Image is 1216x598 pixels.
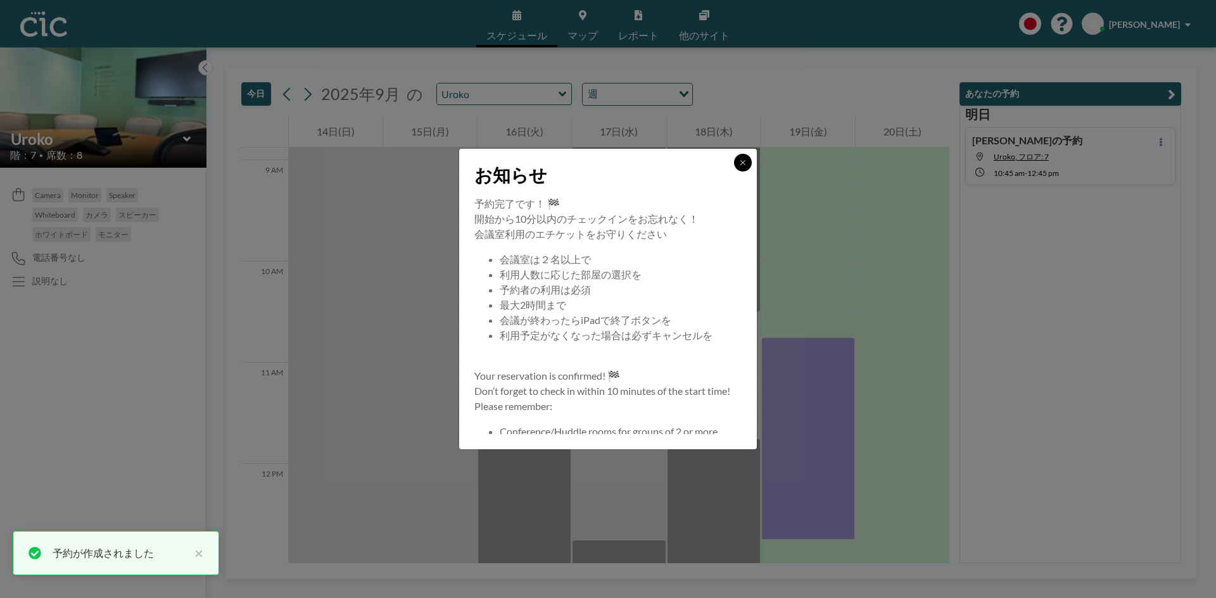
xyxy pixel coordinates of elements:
span: Don’t forget to check in within 10 minutes of the start time! [474,385,730,397]
span: 会議室利用のエチケットをお守りください [474,228,667,240]
span: 予約者の利用は必須 [500,283,591,296]
span: Your reservation is confirmed! 🏁 [474,370,620,382]
span: Conference/Huddle rooms for groups of 2 or more [500,425,718,437]
span: 予約完了です！ 🏁 [474,197,560,209]
span: お知らせ [474,164,547,186]
button: close [188,545,203,561]
span: 会議室は２名以上で [500,253,591,265]
span: 利用予定がなくなった場合は必ずキャンセルを [500,329,712,341]
span: 最大2時間まで [500,299,566,311]
span: 会議が終わったらiPadで終了ボタンを [500,314,671,326]
span: 開始から10分以内のチェックインをお忘れなく！ [474,213,699,225]
span: Please remember: [474,400,552,412]
div: 予約が作成されました [53,545,188,561]
span: 利用人数に応じた部屋の選択を [500,268,642,280]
